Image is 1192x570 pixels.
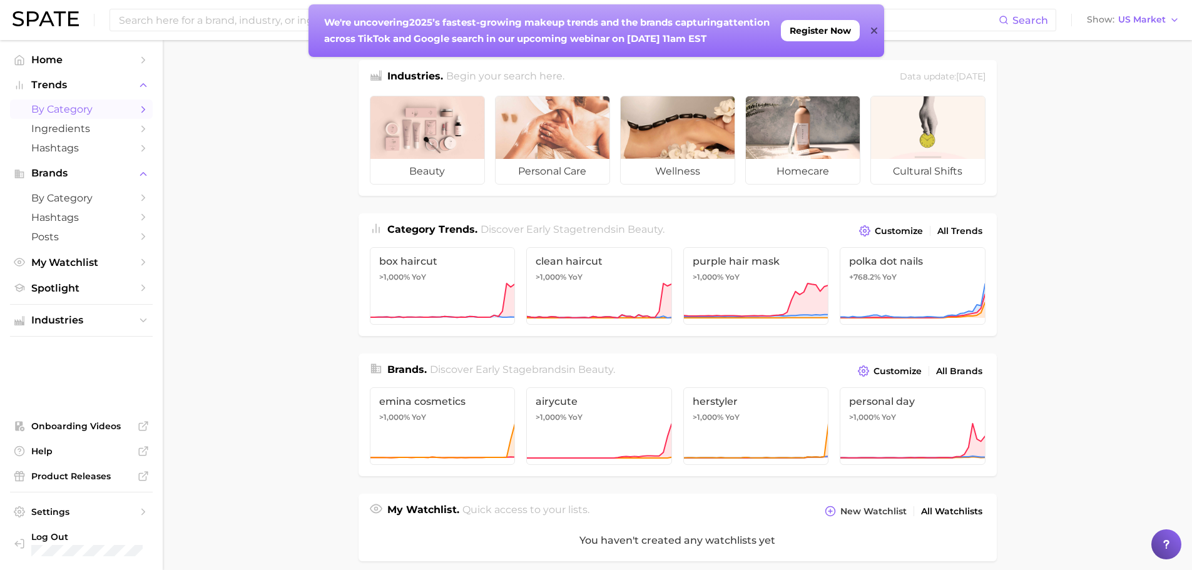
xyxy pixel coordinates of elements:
[379,272,410,282] span: >1,000%
[1012,14,1048,26] span: Search
[849,412,880,422] span: >1,000%
[481,223,665,235] span: Discover Early Stage trends in .
[31,79,131,91] span: Trends
[10,442,153,461] a: Help
[370,96,485,185] a: beauty
[370,159,484,184] span: beauty
[849,272,880,282] span: +768.2%
[1087,16,1114,23] span: Show
[10,467,153,486] a: Product Releases
[693,412,723,422] span: >1,000%
[10,208,153,227] a: Hashtags
[31,420,131,432] span: Onboarding Videos
[446,69,564,86] h2: Begin your search here.
[849,395,976,407] span: personal day
[822,502,909,520] button: New Watchlist
[31,506,131,517] span: Settings
[918,503,986,520] a: All Watchlists
[387,223,477,235] span: Category Trends .
[10,119,153,138] a: Ingredients
[430,364,615,375] span: Discover Early Stage brands in .
[578,364,613,375] span: beauty
[536,395,663,407] span: airycute
[693,395,820,407] span: herstyler
[1118,16,1166,23] span: US Market
[412,272,426,282] span: YoY
[683,387,829,465] a: herstyler>1,000% YoY
[31,471,131,482] span: Product Releases
[900,69,986,86] div: Data update: [DATE]
[10,278,153,298] a: Spotlight
[937,226,982,237] span: All Trends
[31,168,131,179] span: Brands
[31,192,131,204] span: by Category
[10,164,153,183] button: Brands
[568,272,583,282] span: YoY
[536,272,566,282] span: >1,000%
[13,11,79,26] img: SPATE
[934,223,986,240] a: All Trends
[31,103,131,115] span: by Category
[10,311,153,330] button: Industries
[379,255,506,267] span: box haircut
[745,96,860,185] a: homecare
[31,531,172,542] span: Log Out
[875,226,923,237] span: Customize
[725,272,740,282] span: YoY
[412,412,426,422] span: YoY
[10,99,153,119] a: by Category
[10,227,153,247] a: Posts
[725,412,740,422] span: YoY
[693,255,820,267] span: purple hair mask
[495,96,610,185] a: personal care
[379,412,410,422] span: >1,000%
[31,315,131,326] span: Industries
[840,247,986,325] a: polka dot nails+768.2% YoY
[936,366,982,377] span: All Brands
[496,159,609,184] span: personal care
[31,142,131,154] span: Hashtags
[870,96,986,185] a: cultural shifts
[10,138,153,158] a: Hashtags
[370,387,516,465] a: emina cosmetics>1,000% YoY
[526,387,672,465] a: airycute>1,000% YoY
[31,257,131,268] span: My Watchlist
[31,231,131,243] span: Posts
[855,362,924,380] button: Customize
[933,363,986,380] a: All Brands
[921,506,982,517] span: All Watchlists
[359,520,997,561] div: You haven't created any watchlists yet
[31,54,131,66] span: Home
[856,222,925,240] button: Customize
[746,159,860,184] span: homecare
[683,247,829,325] a: purple hair mask>1,000% YoY
[620,96,735,185] a: wellness
[536,255,663,267] span: clean haircut
[118,9,999,31] input: Search here for a brand, industry, or ingredient
[370,247,516,325] a: box haircut>1,000% YoY
[526,247,672,325] a: clean haircut>1,000% YoY
[840,387,986,465] a: personal day>1,000% YoY
[10,417,153,435] a: Onboarding Videos
[1084,12,1183,28] button: ShowUS Market
[10,50,153,69] a: Home
[568,412,583,422] span: YoY
[621,159,735,184] span: wellness
[10,253,153,272] a: My Watchlist
[840,506,907,517] span: New Watchlist
[387,364,427,375] span: Brands .
[874,366,922,377] span: Customize
[31,445,131,457] span: Help
[462,502,589,520] h2: Quick access to your lists.
[882,272,897,282] span: YoY
[849,255,976,267] span: polka dot nails
[10,527,153,560] a: Log out. Currently logged in with e-mail sarahpo@benefitcosmetics.com.
[387,69,443,86] h1: Industries.
[379,395,506,407] span: emina cosmetics
[387,502,459,520] h1: My Watchlist.
[693,272,723,282] span: >1,000%
[31,211,131,223] span: Hashtags
[628,223,663,235] span: beauty
[871,159,985,184] span: cultural shifts
[10,76,153,94] button: Trends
